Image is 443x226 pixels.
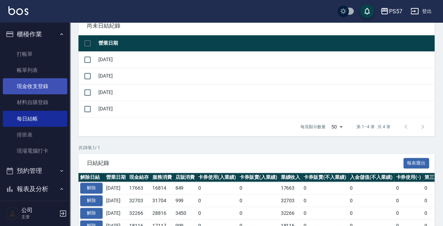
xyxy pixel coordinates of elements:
[151,182,174,195] td: 16814
[97,68,435,84] td: [DATE]
[127,182,151,195] td: 17663
[80,195,103,206] button: 解除
[173,182,196,195] td: 849
[80,208,103,219] button: 解除
[3,46,67,62] a: 打帳單
[104,182,127,195] td: [DATE]
[394,182,423,195] td: 0
[348,182,394,195] td: 0
[3,78,67,94] a: 現金收支登錄
[3,127,67,143] a: 排班表
[348,207,394,219] td: 0
[196,207,238,219] td: 0
[8,6,28,15] img: Logo
[127,207,151,219] td: 32266
[279,182,302,195] td: 17663
[78,145,435,151] p: 共 28 筆, 1 / 1
[300,124,326,130] p: 每頁顯示數量
[238,195,279,207] td: 0
[408,5,435,18] button: 登出
[238,207,279,219] td: 0
[328,117,345,136] div: 50
[394,173,423,182] th: 卡券使用(-)
[196,182,238,195] td: 0
[104,195,127,207] td: [DATE]
[302,173,348,182] th: 卡券販賣(不入業績)
[173,195,196,207] td: 999
[302,182,348,195] td: 0
[357,124,390,130] p: 第 1–4 筆 共 4 筆
[97,51,435,68] td: [DATE]
[238,173,279,182] th: 卡券販賣(入業績)
[97,84,435,101] td: [DATE]
[97,101,435,117] td: [DATE]
[3,143,67,159] a: 現場電腦打卡
[3,180,67,198] button: 報表及分析
[360,4,374,18] button: save
[78,173,104,182] th: 解除日結
[104,173,127,182] th: 營業日期
[87,160,403,167] span: 日結紀錄
[173,207,196,219] td: 3450
[279,173,302,182] th: 業績收入
[3,111,67,127] a: 每日結帳
[21,214,57,220] p: 主管
[394,207,423,219] td: 0
[196,173,238,182] th: 卡券使用(入業績)
[403,159,429,166] a: 報表匯出
[127,195,151,207] td: 32703
[378,4,405,19] button: PS57
[279,207,302,219] td: 32266
[238,182,279,195] td: 0
[127,173,151,182] th: 現金結存
[3,62,67,78] a: 帳單列表
[6,206,20,220] img: Person
[3,162,67,180] button: 預約管理
[80,183,103,194] button: 解除
[151,195,174,207] td: 31704
[302,207,348,219] td: 0
[348,173,394,182] th: 入金儲值(不入業績)
[104,207,127,219] td: [DATE]
[348,195,394,207] td: 0
[97,35,435,52] th: 營業日期
[151,207,174,219] td: 28816
[389,7,402,16] div: PS57
[3,94,67,110] a: 材料自購登錄
[302,195,348,207] td: 0
[87,22,426,29] span: 尚未日結紀錄
[3,25,67,43] button: 櫃檯作業
[21,207,57,214] h5: 公司
[394,195,423,207] td: 0
[151,173,174,182] th: 服務消費
[173,173,196,182] th: 店販消費
[279,195,302,207] td: 32703
[403,158,429,169] button: 報表匯出
[196,195,238,207] td: 0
